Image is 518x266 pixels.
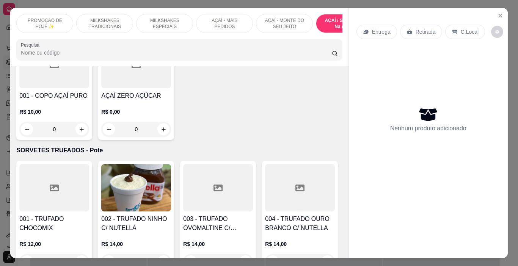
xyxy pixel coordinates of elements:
h4: 001 - TRUFADO CHOCOMIX [19,214,89,233]
p: AÇAÍ - MONTE DO SEU JEITO [262,17,306,30]
p: AÇAÍ / SORVETE - Na casca [322,17,366,30]
p: Entrega [372,28,391,36]
p: Retirada [416,28,436,36]
h4: 002 - TRUFADO NINHO C/ NUTELLA [101,214,171,233]
p: MILKSHAKES ESPECIAIS [143,17,187,30]
input: Pesquisa [21,49,332,56]
p: R$ 12,00 [19,240,89,248]
p: MILKSHAKES TRADICIONAIS [83,17,127,30]
p: R$ 14,00 [265,240,335,248]
p: Nenhum produto adicionado [390,124,466,133]
h4: 001 - COPO AÇAÍ PURO [19,91,89,100]
p: SORVETES TRUFADOS - Pote [16,146,342,155]
h4: AÇAÍ ZERO AÇÚCAR [101,91,171,100]
p: R$ 10,00 [19,108,89,116]
label: Pesquisa [21,42,42,48]
p: C.Local [461,28,479,36]
p: R$ 14,00 [101,240,171,248]
button: decrease-product-quantity [491,26,503,38]
p: R$ 14,00 [183,240,253,248]
p: R$ 0,00 [101,108,171,116]
img: product-image [101,164,171,211]
button: Close [494,9,506,22]
p: PROMOÇÃO DE HOJE ✨ [23,17,67,30]
h4: 004 - TRUFADO OURO BRANCO C/ NUTELLA [265,214,335,233]
h4: 003 - TRUFADO OVOMALTINE C/ NUTELLA [183,214,253,233]
p: AÇAÍ - MAIS PEDIDOS [202,17,246,30]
